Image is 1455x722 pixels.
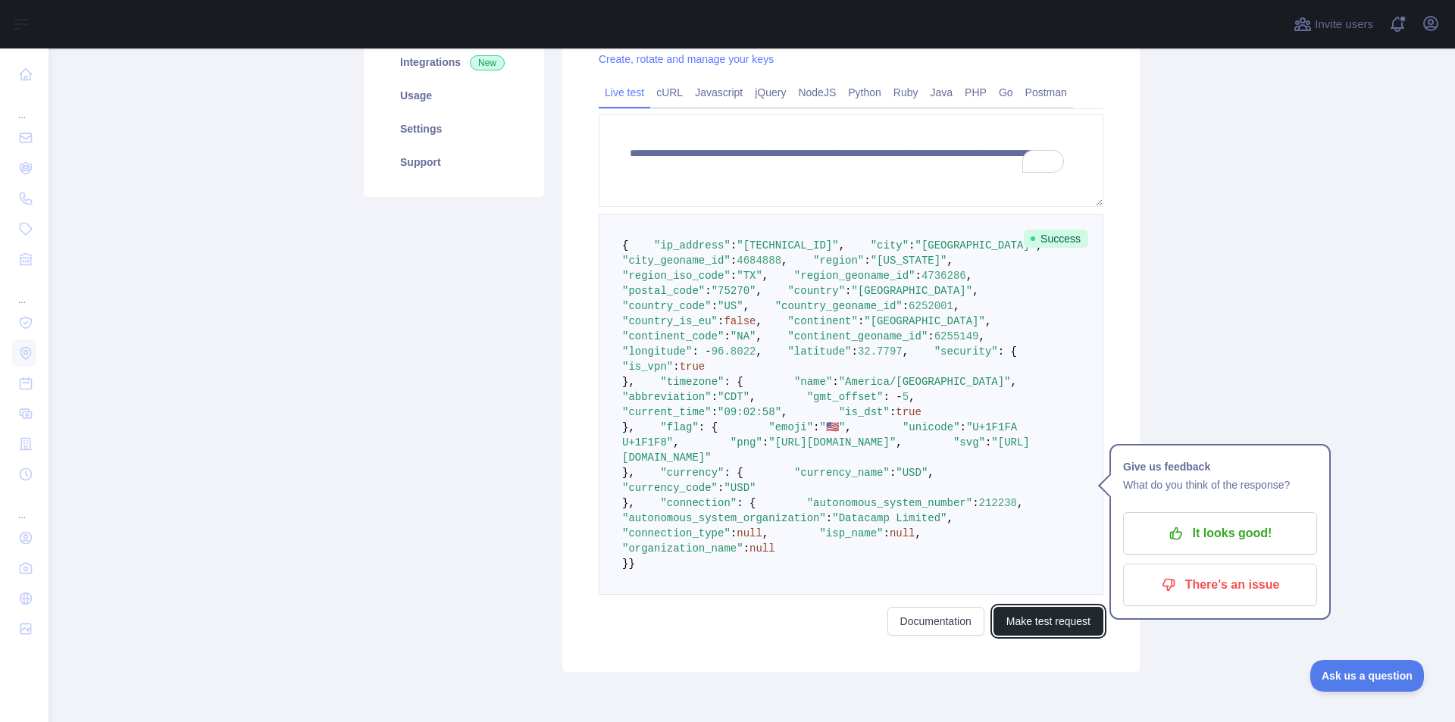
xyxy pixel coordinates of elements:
[12,276,36,306] div: ...
[762,436,768,449] span: :
[787,330,928,342] span: "continent_geoname_id"
[858,315,864,327] span: :
[1019,80,1073,105] a: Postman
[737,497,756,509] span: : {
[622,512,826,524] span: "autonomous_system_organization"
[845,421,851,433] span: ,
[909,300,953,312] span: 6252001
[749,80,792,105] a: jQuery
[947,255,953,267] span: ,
[622,467,635,479] span: },
[628,558,634,570] span: }
[887,607,984,636] a: Documentation
[993,607,1103,636] button: Make test request
[731,255,737,267] span: :
[985,436,991,449] span: :
[743,542,749,555] span: :
[718,315,724,327] span: :
[826,512,832,524] span: :
[622,406,712,418] span: "current_time"
[871,239,909,252] span: "city"
[382,112,526,145] a: Settings
[737,255,781,267] span: 4684888
[985,315,991,327] span: ,
[660,467,724,479] span: "currency"
[712,300,718,312] span: :
[858,345,903,358] span: 32.7797
[851,345,857,358] span: :
[925,80,959,105] a: Java
[864,315,985,327] span: "[GEOGRAPHIC_DATA]"
[622,558,628,570] span: }
[934,345,998,358] span: "security"
[699,421,718,433] span: : {
[382,79,526,112] a: Usage
[890,527,915,539] span: null
[718,300,743,312] span: "US"
[896,406,921,418] span: true
[979,330,985,342] span: ,
[470,55,505,70] span: New
[718,406,781,418] span: "09:02:58"
[737,239,838,252] span: "[TECHNICAL_ID]"
[382,45,526,79] a: Integrations New
[792,80,842,105] a: NodeJS
[1134,572,1306,598] p: There's an issue
[883,527,889,539] span: :
[896,467,928,479] span: "USD"
[689,80,749,105] a: Javascript
[903,391,909,403] span: 5
[972,497,978,509] span: :
[712,406,718,418] span: :
[794,270,915,282] span: "region_geoname_id"
[622,255,731,267] span: "city_geoname_id"
[622,239,628,252] span: {
[953,300,959,312] span: ,
[1123,512,1317,555] button: It looks good!
[673,436,679,449] span: ,
[864,255,870,267] span: :
[921,270,966,282] span: 4736286
[731,330,756,342] span: "NA"
[884,391,903,403] span: : -
[998,345,1017,358] span: : {
[660,376,724,388] span: "timezone"
[622,361,673,373] span: "is_vpn"
[660,497,737,509] span: "connection"
[622,527,731,539] span: "connection_type"
[787,315,857,327] span: "continent"
[787,285,845,297] span: "country"
[807,391,884,403] span: "gmt_offset"
[934,330,979,342] span: 6255149
[712,285,756,297] span: "75270"
[756,285,762,297] span: ,
[845,285,851,297] span: :
[743,300,749,312] span: ,
[622,330,724,342] span: "continent_code"
[839,376,1011,388] span: "America/[GEOGRAPHIC_DATA]"
[660,421,698,433] span: "flag"
[1291,12,1376,36] button: Invite users
[819,527,883,539] span: "isp_name"
[807,497,972,509] span: "autonomous_system_number"
[762,527,768,539] span: ,
[1134,520,1306,546] p: It looks good!
[960,421,966,433] span: :
[622,376,635,388] span: },
[724,482,756,494] span: "USD"
[959,80,993,105] a: PHP
[813,255,864,267] span: "region"
[953,436,985,449] span: "svg"
[737,270,762,282] span: "TX"
[928,467,934,479] span: ,
[1310,660,1425,692] iframe: Toggle Customer Support
[832,512,947,524] span: "Datacamp Limited"
[890,406,896,418] span: :
[712,345,756,358] span: 96.8022
[650,80,689,105] a: cURL
[756,330,762,342] span: ,
[794,376,832,388] span: "name"
[775,300,903,312] span: "country_geoname_id"
[622,391,712,403] span: "abbreviation"
[839,239,845,252] span: ,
